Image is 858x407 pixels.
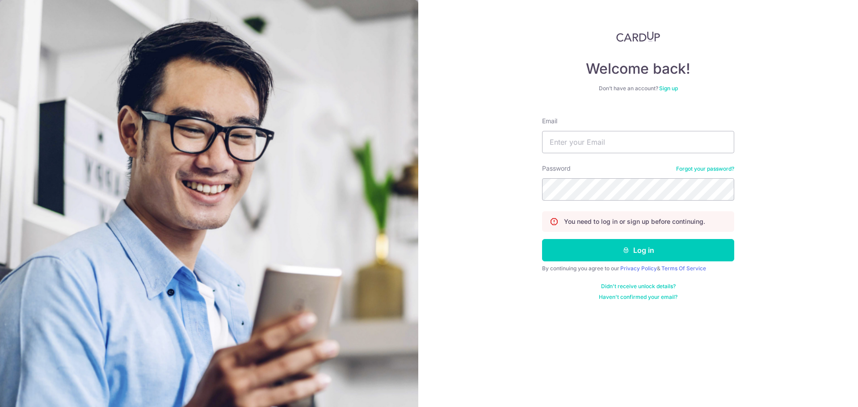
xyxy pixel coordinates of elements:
button: Log in [542,239,734,261]
label: Password [542,164,571,173]
img: CardUp Logo [616,31,660,42]
input: Enter your Email [542,131,734,153]
a: Forgot your password? [676,165,734,172]
label: Email [542,117,557,126]
div: By continuing you agree to our & [542,265,734,272]
a: Sign up [659,85,678,92]
h4: Welcome back! [542,60,734,78]
p: You need to log in or sign up before continuing. [564,217,705,226]
div: Don’t have an account? [542,85,734,92]
a: Didn't receive unlock details? [601,283,676,290]
a: Haven't confirmed your email? [599,294,677,301]
a: Terms Of Service [661,265,706,272]
a: Privacy Policy [620,265,657,272]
